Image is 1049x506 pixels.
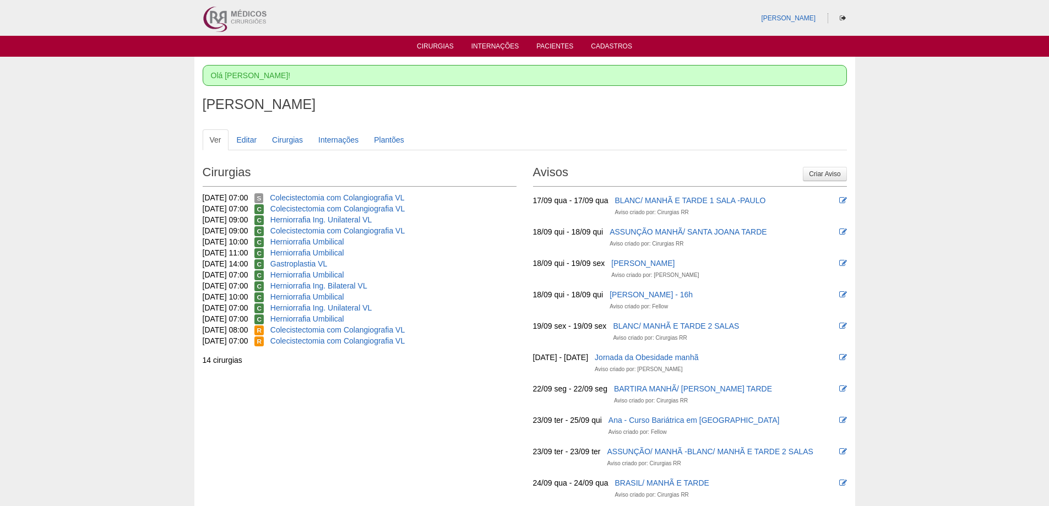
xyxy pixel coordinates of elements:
[203,193,248,202] span: [DATE] 07:00
[536,42,573,53] a: Pacientes
[608,416,780,425] a: Ana - Curso Bariátrica em [GEOGRAPHIC_DATA]
[610,238,683,249] div: Aviso criado por: Cirurgias RR
[203,97,847,111] h1: [PERSON_NAME]
[254,314,264,324] span: Confirmada
[533,195,608,206] div: 17/09 qua - 17/09 qua
[533,161,847,187] h2: Avisos
[254,303,264,313] span: Confirmada
[610,290,693,299] a: [PERSON_NAME] - 16h
[203,248,248,257] span: [DATE] 11:00
[270,204,405,213] a: Colecistectomia com Colangiografia VL
[591,42,632,53] a: Cadastros
[839,385,847,393] i: Editar
[533,415,602,426] div: 23/09 ter - 25/09 qui
[533,352,589,363] div: [DATE] - [DATE]
[613,333,687,344] div: Aviso criado por: Cirurgias RR
[611,259,675,268] a: [PERSON_NAME]
[615,489,689,500] div: Aviso criado por: Cirurgias RR
[270,215,372,224] a: Herniorrafia Ing. Unilateral VL
[203,226,248,235] span: [DATE] 09:00
[611,270,699,281] div: Aviso criado por: [PERSON_NAME]
[254,248,264,258] span: Confirmada
[311,129,366,150] a: Internações
[203,314,248,323] span: [DATE] 07:00
[254,336,264,346] span: Reservada
[761,14,816,22] a: [PERSON_NAME]
[595,353,698,362] a: Jornada da Obesidade manhã
[254,215,264,225] span: Confirmada
[533,477,608,488] div: 24/09 qua - 24/09 qua
[203,292,248,301] span: [DATE] 10:00
[533,446,601,457] div: 23/09 ter - 23/09 ter
[203,281,248,290] span: [DATE] 07:00
[840,15,846,21] i: Sair
[533,383,607,394] div: 22/09 seg - 22/09 seg
[203,161,517,187] h2: Cirurgias
[254,281,264,291] span: Confirmada
[270,248,344,257] a: Herniorrafia Umbilical
[270,193,404,202] a: Colecistectomia com Colangiografia VL
[230,129,264,150] a: Editar
[614,384,772,393] a: BARTIRA MANHÃ/ [PERSON_NAME] TARDE
[839,322,847,330] i: Editar
[203,336,248,345] span: [DATE] 07:00
[839,291,847,298] i: Editar
[615,478,709,487] a: BRASIL/ MANHÃ E TARDE
[270,226,405,235] a: Colecistectomia com Colangiografia VL
[417,42,454,53] a: Cirurgias
[254,204,264,214] span: Confirmada
[203,303,248,312] span: [DATE] 07:00
[607,447,813,456] a: ASSUNÇÃO/ MANHÃ -BLANC/ MANHÃ E TARDE 2 SALAS
[839,448,847,455] i: Editar
[270,237,344,246] a: Herniorrafia Umbilical
[254,292,264,302] span: Confirmada
[270,281,367,290] a: Herniorrafia Ing. Bilateral VL
[839,353,847,361] i: Editar
[270,303,372,312] a: Herniorrafia Ing. Unilateral VL
[203,355,517,366] div: 14 cirurgias
[270,325,405,334] a: Colecistectomia com Colangiografia VL
[254,193,263,203] span: Suspensa
[203,129,229,150] a: Ver
[615,196,766,205] a: BLANC/ MANHÃ E TARDE 1 SALA -PAULO
[270,259,328,268] a: Gastroplastia VL
[270,336,405,345] a: Colecistectomia com Colangiografia VL
[533,289,604,300] div: 18/09 qui - 18/09 qui
[203,215,248,224] span: [DATE] 09:00
[614,395,688,406] div: Aviso criado por: Cirurgias RR
[839,259,847,267] i: Editar
[595,364,682,375] div: Aviso criado por: [PERSON_NAME]
[608,427,667,438] div: Aviso criado por: Fellow
[254,325,264,335] span: Reservada
[471,42,519,53] a: Internações
[839,416,847,424] i: Editar
[203,204,248,213] span: [DATE] 07:00
[839,228,847,236] i: Editar
[610,301,668,312] div: Aviso criado por: Fellow
[270,292,344,301] a: Herniorrafia Umbilical
[610,227,767,236] a: ASSUNÇÃO MANHÃ/ SANTA JOANA TARDE
[533,320,607,331] div: 19/09 sex - 19/09 sex
[533,258,605,269] div: 18/09 qui - 19/09 sex
[839,197,847,204] i: Editar
[203,325,248,334] span: [DATE] 08:00
[613,322,739,330] a: BLANC/ MANHÃ E TARDE 2 SALAS
[254,237,264,247] span: Confirmada
[533,226,604,237] div: 18/09 qui - 18/09 qui
[203,270,248,279] span: [DATE] 07:00
[839,479,847,487] i: Editar
[203,65,847,86] div: Olá [PERSON_NAME]!
[270,314,344,323] a: Herniorrafia Umbilical
[803,167,846,181] a: Criar Aviso
[265,129,310,150] a: Cirurgias
[203,237,248,246] span: [DATE] 10:00
[270,270,344,279] a: Herniorrafia Umbilical
[254,270,264,280] span: Confirmada
[254,226,264,236] span: Confirmada
[203,259,248,268] span: [DATE] 14:00
[367,129,411,150] a: Plantões
[615,207,689,218] div: Aviso criado por: Cirurgias RR
[607,458,681,469] div: Aviso criado por: Cirurgias RR
[254,259,264,269] span: Confirmada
